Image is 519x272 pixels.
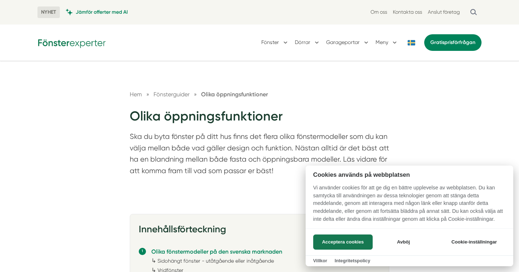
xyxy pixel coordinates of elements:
h2: Cookies används på webbplatsen [306,171,513,178]
button: Cookie-inställningar [443,234,506,250]
button: Avböj [375,234,432,250]
a: Integritetspolicy [334,258,370,263]
button: Acceptera cookies [313,234,373,250]
a: Villkor [313,258,327,263]
p: Vi använder cookies för att ge dig en bättre upplevelse av webbplatsen. Du kan samtycka till anvä... [306,184,513,228]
